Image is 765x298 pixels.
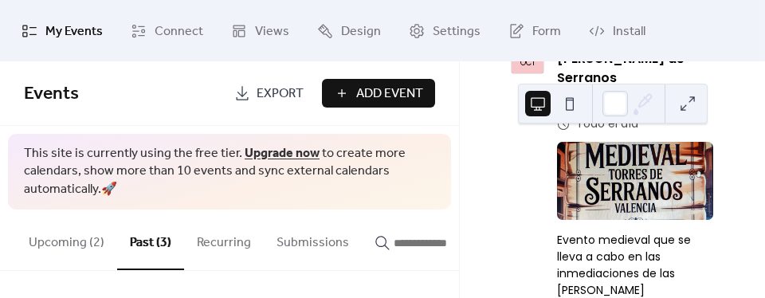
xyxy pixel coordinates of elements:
[10,6,115,55] a: My Events
[117,210,184,270] button: Past (3)
[255,19,289,44] span: Views
[496,6,573,55] a: Form
[520,59,535,67] div: oct
[557,115,570,134] div: ​
[397,6,492,55] a: Settings
[532,19,561,44] span: Form
[305,6,393,55] a: Design
[24,145,435,198] span: This site is currently using the free tier. to create more calendars, show more than 10 events an...
[45,19,103,44] span: My Events
[322,79,435,108] button: Add Event
[16,210,117,269] button: Upcoming (2)
[576,115,638,134] span: Todo el día
[356,84,423,104] span: Add Event
[222,79,316,108] a: Export
[433,19,481,44] span: Settings
[264,210,362,269] button: Submissions
[257,84,304,104] span: Export
[577,6,657,55] a: Install
[245,141,320,166] a: Upgrade now
[341,19,381,44] span: Design
[613,19,645,44] span: Install
[184,210,264,269] button: Recurring
[219,6,301,55] a: Views
[24,76,79,112] span: Events
[119,6,215,55] a: Connect
[155,19,203,44] span: Connect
